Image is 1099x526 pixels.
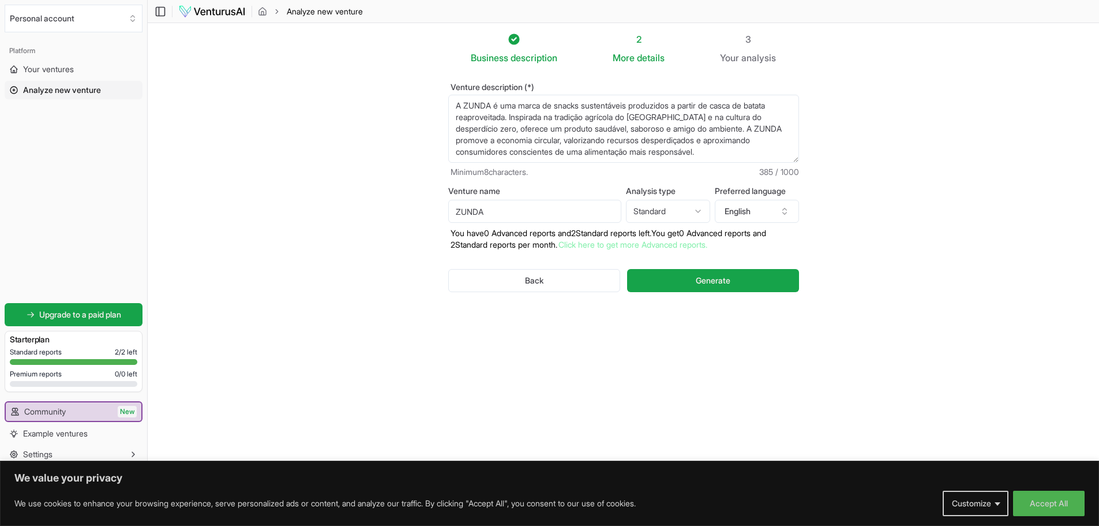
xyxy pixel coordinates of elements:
[10,348,62,357] span: Standard reports
[5,5,142,32] button: Select an organization
[24,406,66,417] span: Community
[715,200,799,223] button: English
[637,52,665,64] span: details
[448,227,799,251] p: You have 0 Advanced reports and 2 Standard reports left. Y ou get 0 Advanced reports and 2 Standa...
[115,370,137,379] span: 0 / 0 left
[10,334,137,345] h3: Starter plan
[23,428,88,439] span: Example ventures
[178,5,246,18] img: logo
[10,370,62,379] span: Premium reports
[5,445,142,464] button: Settings
[5,81,142,99] a: Analyze new venture
[5,424,142,443] a: Example ventures
[720,51,739,65] span: Your
[14,497,636,510] p: We use cookies to enhance your browsing experience, serve personalized ads or content, and analyz...
[451,166,528,178] span: Minimum 8 characters.
[741,52,776,64] span: analysis
[448,200,621,223] input: Optional venture name
[943,491,1008,516] button: Customize
[5,60,142,79] a: Your ventures
[696,275,730,286] span: Generate
[23,84,101,96] span: Analyze new venture
[258,6,363,17] nav: breadcrumb
[627,269,798,292] button: Generate
[23,449,52,460] span: Settings
[448,83,799,91] label: Venture description (*)
[448,187,621,195] label: Venture name
[558,240,707,249] a: Click here to get more Advanced reports.
[448,269,621,292] button: Back
[715,187,799,195] label: Preferred language
[471,51,508,65] span: Business
[118,406,137,417] span: New
[5,42,142,60] div: Platform
[613,51,635,65] span: More
[511,52,557,64] span: description
[6,402,141,421] a: CommunityNew
[626,187,710,195] label: Analysis type
[613,32,665,46] div: 2
[23,64,74,75] span: Your ventures
[759,166,799,178] span: 385 / 1000
[1013,491,1085,516] button: Accept All
[287,6,363,17] span: Analyze new venture
[39,309,121,320] span: Upgrade to a paid plan
[720,32,776,46] div: 3
[115,348,137,357] span: 2 / 2 left
[5,303,142,326] a: Upgrade to a paid plan
[14,471,1085,485] p: We value your privacy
